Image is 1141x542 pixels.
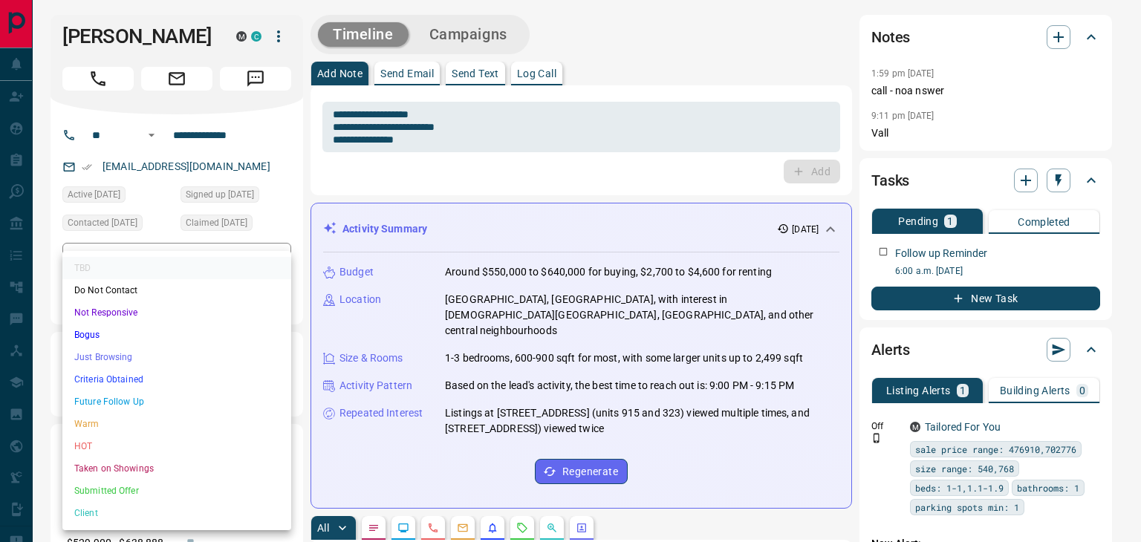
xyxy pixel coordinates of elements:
[62,279,291,301] li: Do Not Contact
[62,480,291,502] li: Submitted Offer
[62,324,291,346] li: Bogus
[62,391,291,413] li: Future Follow Up
[62,502,291,524] li: Client
[62,346,291,368] li: Just Browsing
[62,457,291,480] li: Taken on Showings
[62,413,291,435] li: Warm
[62,301,291,324] li: Not Responsive
[62,435,291,457] li: HOT
[62,368,291,391] li: Criteria Obtained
